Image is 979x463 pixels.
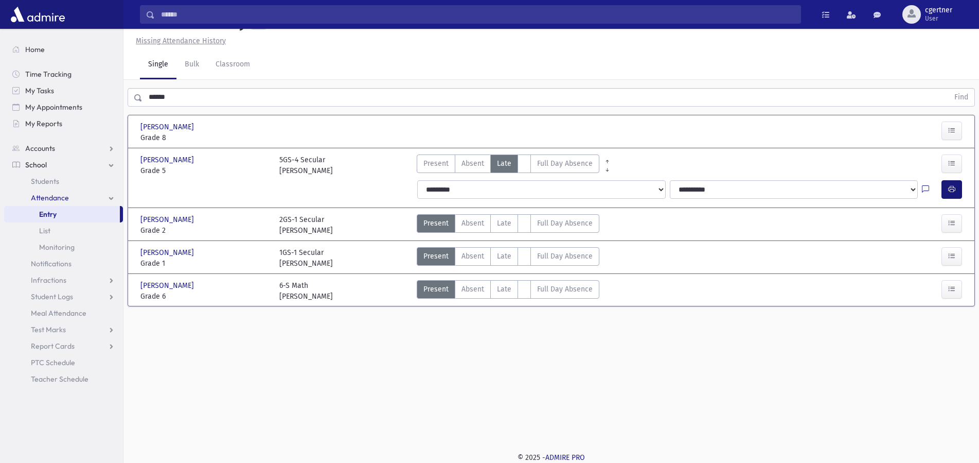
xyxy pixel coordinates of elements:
[140,225,269,236] span: Grade 2
[4,288,123,305] a: Student Logs
[4,115,123,132] a: My Reports
[140,452,963,463] div: © 2025 -
[140,155,196,165] span: [PERSON_NAME]
[4,371,123,387] a: Teacher Schedule
[423,284,449,295] span: Present
[31,276,66,285] span: Infractions
[537,284,593,295] span: Full Day Absence
[132,37,226,45] a: Missing Attendance History
[423,218,449,229] span: Present
[4,222,123,239] a: List
[140,291,269,302] span: Grade 6
[4,190,123,206] a: Attendance
[31,292,73,301] span: Student Logs
[497,284,511,295] span: Late
[155,5,800,24] input: Search
[136,37,226,45] u: Missing Attendance History
[31,308,86,318] span: Meal Attendance
[25,86,54,95] span: My Tasks
[4,354,123,371] a: PTC Schedule
[140,258,269,269] span: Grade 1
[537,218,593,229] span: Full Day Absence
[497,251,511,262] span: Late
[497,158,511,169] span: Late
[25,70,72,79] span: Time Tracking
[4,82,123,99] a: My Tasks
[4,255,123,272] a: Notifications
[417,280,599,302] div: AttTypes
[39,243,75,252] span: Monitoring
[31,259,72,268] span: Notifications
[4,41,123,58] a: Home
[461,158,484,169] span: Absent
[140,214,196,225] span: [PERSON_NAME]
[31,325,66,334] span: Test Marks
[31,193,69,202] span: Attendance
[31,358,75,367] span: PTC Schedule
[31,177,59,186] span: Students
[423,158,449,169] span: Present
[31,341,75,351] span: Report Cards
[39,210,57,219] span: Entry
[279,155,333,176] div: 5GS-4 Secular [PERSON_NAME]
[4,140,123,157] a: Accounts
[140,122,196,132] span: [PERSON_NAME]
[537,158,593,169] span: Full Day Absence
[4,66,123,82] a: Time Tracking
[4,173,123,190] a: Students
[8,4,67,25] img: AdmirePro
[140,132,269,143] span: Grade 8
[279,247,333,269] div: 1GS-1 Secular [PERSON_NAME]
[4,272,123,288] a: Infractions
[925,14,952,23] span: User
[461,284,484,295] span: Absent
[279,280,333,302] div: 6-S Math [PERSON_NAME]
[25,119,62,128] span: My Reports
[39,226,50,235] span: List
[417,247,599,269] div: AttTypes
[423,251,449,262] span: Present
[25,102,82,112] span: My Appointments
[25,45,45,54] span: Home
[4,338,123,354] a: Report Cards
[140,280,196,291] span: [PERSON_NAME]
[497,218,511,229] span: Late
[4,99,123,115] a: My Appointments
[4,206,120,222] a: Entry
[4,305,123,321] a: Meal Attendance
[207,50,258,79] a: Classroom
[461,251,484,262] span: Absent
[948,89,974,106] button: Find
[25,144,55,153] span: Accounts
[925,6,952,14] span: cgertner
[4,239,123,255] a: Monitoring
[140,165,269,176] span: Grade 5
[31,374,88,384] span: Teacher Schedule
[279,214,333,236] div: 2GS-1 Secular [PERSON_NAME]
[25,160,47,169] span: School
[140,247,196,258] span: [PERSON_NAME]
[176,50,207,79] a: Bulk
[4,157,123,173] a: School
[537,251,593,262] span: Full Day Absence
[140,50,176,79] a: Single
[417,214,599,236] div: AttTypes
[417,155,599,176] div: AttTypes
[461,218,484,229] span: Absent
[4,321,123,338] a: Test Marks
